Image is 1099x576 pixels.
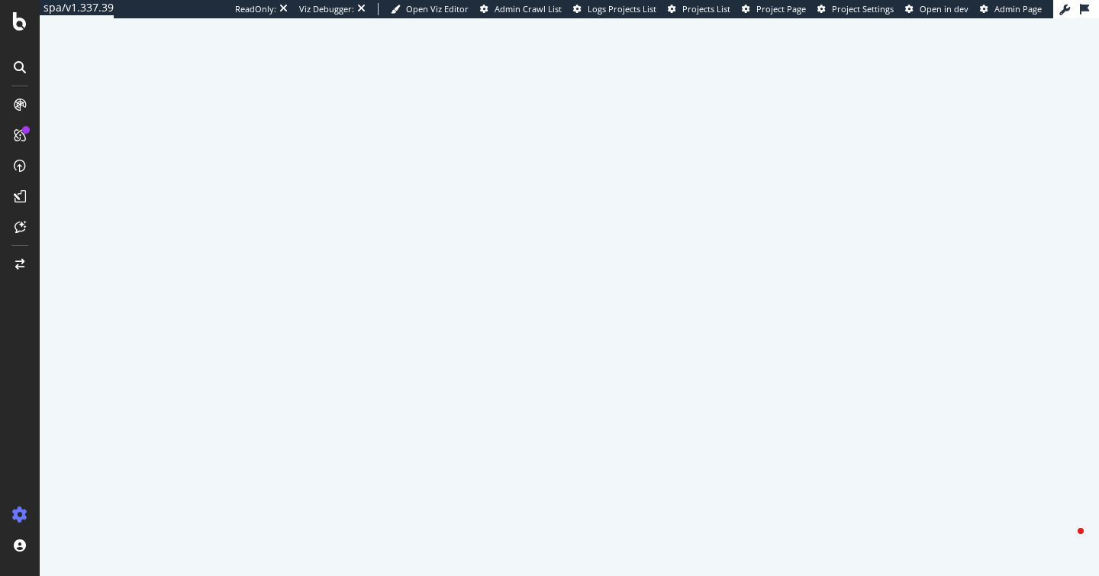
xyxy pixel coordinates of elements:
[920,3,968,15] span: Open in dev
[1047,524,1084,561] iframe: Intercom live chat
[742,3,806,15] a: Project Page
[905,3,968,15] a: Open in dev
[235,3,276,15] div: ReadOnly:
[682,3,730,15] span: Projects List
[588,3,656,15] span: Logs Projects List
[406,3,469,15] span: Open Viz Editor
[980,3,1042,15] a: Admin Page
[299,3,354,15] div: Viz Debugger:
[495,3,562,15] span: Admin Crawl List
[994,3,1042,15] span: Admin Page
[480,3,562,15] a: Admin Crawl List
[832,3,894,15] span: Project Settings
[573,3,656,15] a: Logs Projects List
[391,3,469,15] a: Open Viz Editor
[817,3,894,15] a: Project Settings
[668,3,730,15] a: Projects List
[756,3,806,15] span: Project Page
